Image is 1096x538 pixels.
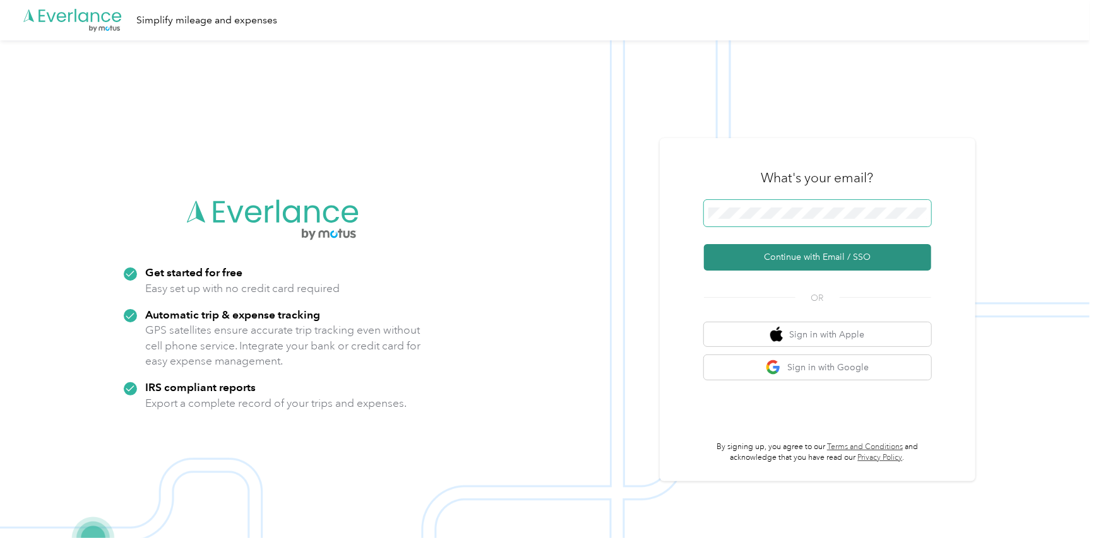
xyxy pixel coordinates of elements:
[795,291,840,305] span: OR
[146,281,340,296] p: Easy set up with no credit card required
[766,360,782,375] img: google logo
[761,169,874,187] h3: What's your email?
[770,327,783,342] img: apple logo
[136,13,277,28] div: Simplify mileage and expenses
[146,266,243,279] strong: Get started for free
[146,322,422,369] p: GPS satellites ensure accurate trip tracking even without cell phone service. Integrate your bank...
[827,442,903,452] a: Terms and Conditions
[146,395,407,411] p: Export a complete record of your trips and expenses.
[146,308,321,321] strong: Automatic trip & expense tracking
[704,322,931,347] button: apple logoSign in with Apple
[704,244,931,271] button: Continue with Email / SSO
[858,453,903,462] a: Privacy Policy
[704,355,931,380] button: google logoSign in with Google
[146,380,256,394] strong: IRS compliant reports
[704,442,931,464] p: By signing up, you agree to our and acknowledge that you have read our .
